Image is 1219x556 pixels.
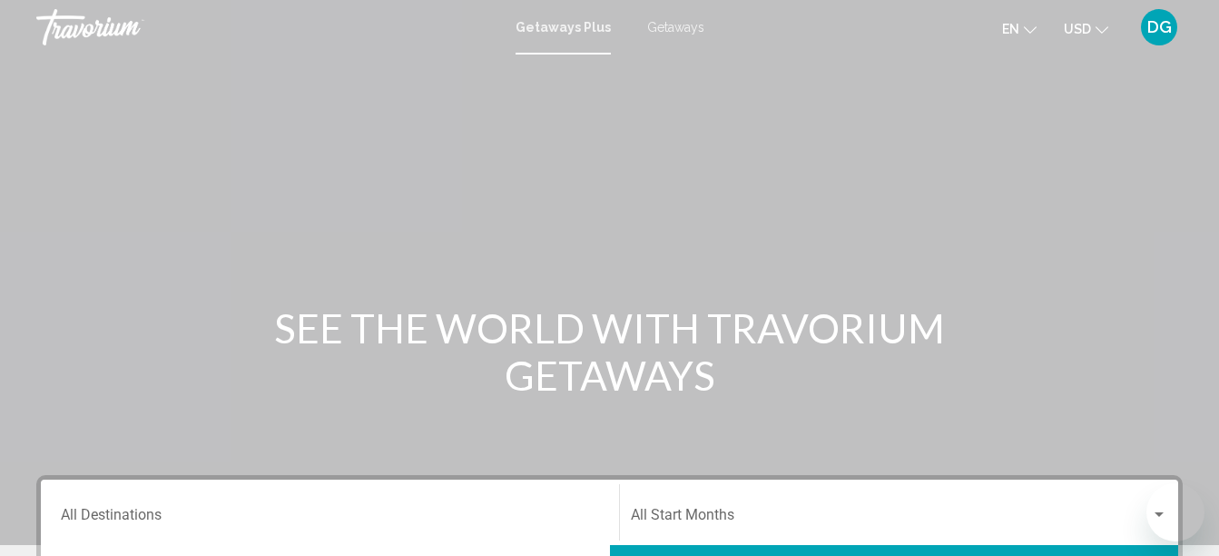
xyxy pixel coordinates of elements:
[1147,18,1172,36] span: DG
[270,304,950,399] h1: SEE THE WORLD WITH TRAVORIUM GETAWAYS
[647,20,704,35] a: Getaways
[516,20,611,35] a: Getaways Plus
[1146,483,1204,541] iframe: Button to launch messaging window
[1135,8,1183,46] button: User Menu
[1002,15,1037,42] button: Change language
[1064,22,1091,36] span: USD
[36,9,497,45] a: Travorium
[1002,22,1019,36] span: en
[1064,15,1108,42] button: Change currency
